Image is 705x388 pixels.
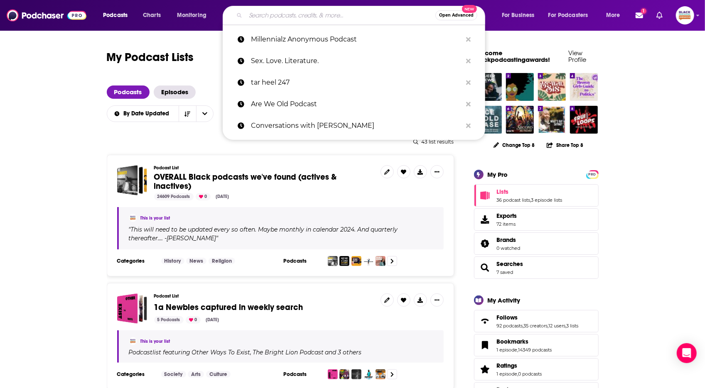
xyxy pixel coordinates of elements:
[497,338,529,345] span: Bookmarks
[606,10,620,21] span: More
[524,323,548,329] a: 35 creators
[477,364,494,375] a: Ratings
[506,73,534,101] img: Stitch Please
[223,50,485,72] a: Sex. Love. Literature.
[231,6,493,25] div: Search podcasts, credits, & more...
[477,190,494,201] a: Lists
[531,197,563,203] a: 3 episode lists
[641,8,646,14] span: 1
[548,10,588,21] span: For Podcasters
[179,106,196,122] button: Sort Direction
[497,362,542,369] a: Ratings
[600,9,631,22] button: open menu
[129,226,398,242] span: " "
[488,171,508,178] div: My Pro
[192,349,251,356] h4: Other Ways To Exist
[474,184,599,207] span: Lists
[106,111,179,117] button: open menu
[676,6,694,24] button: Show profile menu
[430,165,444,178] button: Show More Button
[328,369,338,379] img: Other Ways To Exist
[196,106,214,122] button: open menu
[129,349,434,356] div: Podcast list featuring
[376,256,386,266] img: Healing & Becoming
[246,9,435,22] input: Search podcasts, credits, & more...
[154,85,196,99] span: Episodes
[107,85,150,99] a: Podcasts
[251,72,462,93] p: tar heel 247
[546,137,584,153] button: Share Top 8
[435,10,477,20] button: Open AdvancedNew
[477,339,494,351] a: Bookmarks
[154,316,184,324] div: 5 Podcasts
[518,347,552,353] a: 14349 podcasts
[186,258,206,264] a: News
[223,115,485,137] a: Conversations with [PERSON_NAME]
[676,6,694,24] img: User Profile
[117,371,155,378] h3: Categories
[497,188,509,195] span: Lists
[497,338,552,345] a: Bookmarks
[161,258,184,264] a: History
[477,238,494,249] a: Brands
[154,303,303,312] a: 1a Newbies captured in weekly search
[251,93,462,115] p: Are We Old Podcast
[339,369,349,379] img: The Bright Lion Podcast
[328,256,338,266] img: The Humanity Archive
[489,140,540,150] button: Change Top 8
[251,50,462,72] p: Sex. Love. Literature.
[518,347,518,353] span: ,
[196,193,211,200] div: 0
[191,349,251,356] a: Other Ways To Exist
[339,256,349,266] img: Who's Who In Black Hollywood with Adell Henderson
[506,106,534,134] img: Second Sunday
[439,13,474,17] span: Open Advanced
[497,314,518,321] span: Follows
[129,214,137,222] a: blackpodcastingawards
[474,49,550,63] a: Welcome blackpodcastingawards!
[497,347,518,353] a: 1 episode
[570,73,598,101] img: The Brown Girls Guide to Politics
[364,369,373,379] img: FadeAwayTalksWithTim
[497,245,521,251] a: 0 watched
[632,8,646,22] a: Show notifications dropdown
[570,106,598,134] a: Fruitloops: Serial Killers of Color
[203,316,223,324] div: [DATE]
[186,316,201,324] div: 0
[325,349,362,356] p: and 3 others
[97,9,138,22] button: open menu
[103,10,128,21] span: Podcasts
[538,73,566,101] img: Be Well Sis: The Podcast
[538,106,566,134] img: What's Ray Saying?
[543,9,600,22] button: open menu
[117,165,147,195] a: OVERALL Black podcasts we've found (actives & inactives)
[462,5,477,13] span: New
[474,208,599,231] a: Exports
[188,371,204,378] a: Arts
[177,10,206,21] span: Monitoring
[497,188,563,195] a: Lists
[474,73,502,101] a: Queer News
[223,93,485,115] a: Are We Old Podcast
[129,226,398,242] span: This will need to be updated every so often. Maybe monthly in calendar 2024. And quarterly therea...
[253,349,324,356] h4: The Bright Lion Podcast
[107,105,214,122] h2: Choose List sort
[474,232,599,255] span: Brands
[284,258,321,264] h3: Podcasts
[364,256,373,266] img: The HomeTeam Podcast
[123,111,172,117] span: By Date Updated
[161,371,186,378] a: Society
[284,371,321,378] h3: Podcasts
[566,323,567,329] span: ,
[140,339,170,344] a: This is your list
[7,7,86,23] a: Podchaser - Follow, Share and Rate Podcasts
[523,323,524,329] span: ,
[251,349,252,356] span: ,
[154,193,194,200] div: 24609 Podcasts
[117,293,147,324] span: 1a Newbies captured in weekly search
